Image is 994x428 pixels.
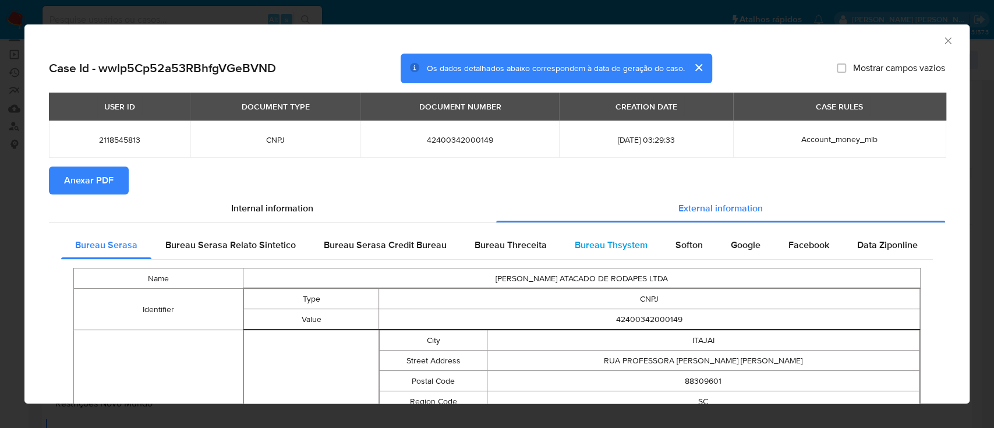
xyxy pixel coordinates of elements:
[379,289,920,309] td: CNPJ
[75,238,137,252] span: Bureau Serasa
[380,391,487,412] td: Region Code
[374,135,545,145] span: 42400342000149
[475,238,547,252] span: Bureau Threceita
[64,168,114,193] span: Anexar PDF
[801,133,878,145] span: Account_money_mlb
[380,371,487,391] td: Postal Code
[427,62,684,74] span: Os dados detalhados abaixo correspondem à data de geração do caso.
[942,35,953,45] button: Fechar a janela
[235,97,317,116] div: DOCUMENT TYPE
[675,238,703,252] span: Softon
[204,135,346,145] span: CNPJ
[49,194,945,222] div: Detailed info
[74,268,243,289] td: Name
[487,351,919,371] td: RUA PROFESSORA [PERSON_NAME] [PERSON_NAME]
[487,330,919,351] td: ITAJAI
[380,351,487,371] td: Street Address
[575,238,648,252] span: Bureau Thsystem
[380,330,487,351] td: City
[837,63,846,73] input: Mostrar campos vazios
[487,371,919,391] td: 88309601
[684,54,712,82] button: cerrar
[243,289,379,309] td: Type
[731,238,760,252] span: Google
[324,238,447,252] span: Bureau Serasa Credit Bureau
[24,24,970,404] div: closure-recommendation-modal
[809,97,870,116] div: CASE RULES
[231,201,313,215] span: Internal information
[63,135,176,145] span: 2118545813
[74,289,243,330] td: Identifier
[573,135,719,145] span: [DATE] 03:29:33
[243,309,379,330] td: Value
[165,238,296,252] span: Bureau Serasa Relato Sintetico
[788,238,829,252] span: Facebook
[609,97,684,116] div: CREATION DATE
[678,201,763,215] span: External information
[379,309,920,330] td: 42400342000149
[97,97,142,116] div: USER ID
[49,167,129,194] button: Anexar PDF
[61,231,933,259] div: Detailed external info
[853,62,945,74] span: Mostrar campos vazios
[243,268,920,289] td: [PERSON_NAME] ATACADO DE RODAPES LTDA
[412,97,508,116] div: DOCUMENT NUMBER
[49,61,276,76] h2: Case Id - wwlp5Cp52a53RBhfgVGeBVND
[487,391,919,412] td: SC
[857,238,918,252] span: Data Ziponline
